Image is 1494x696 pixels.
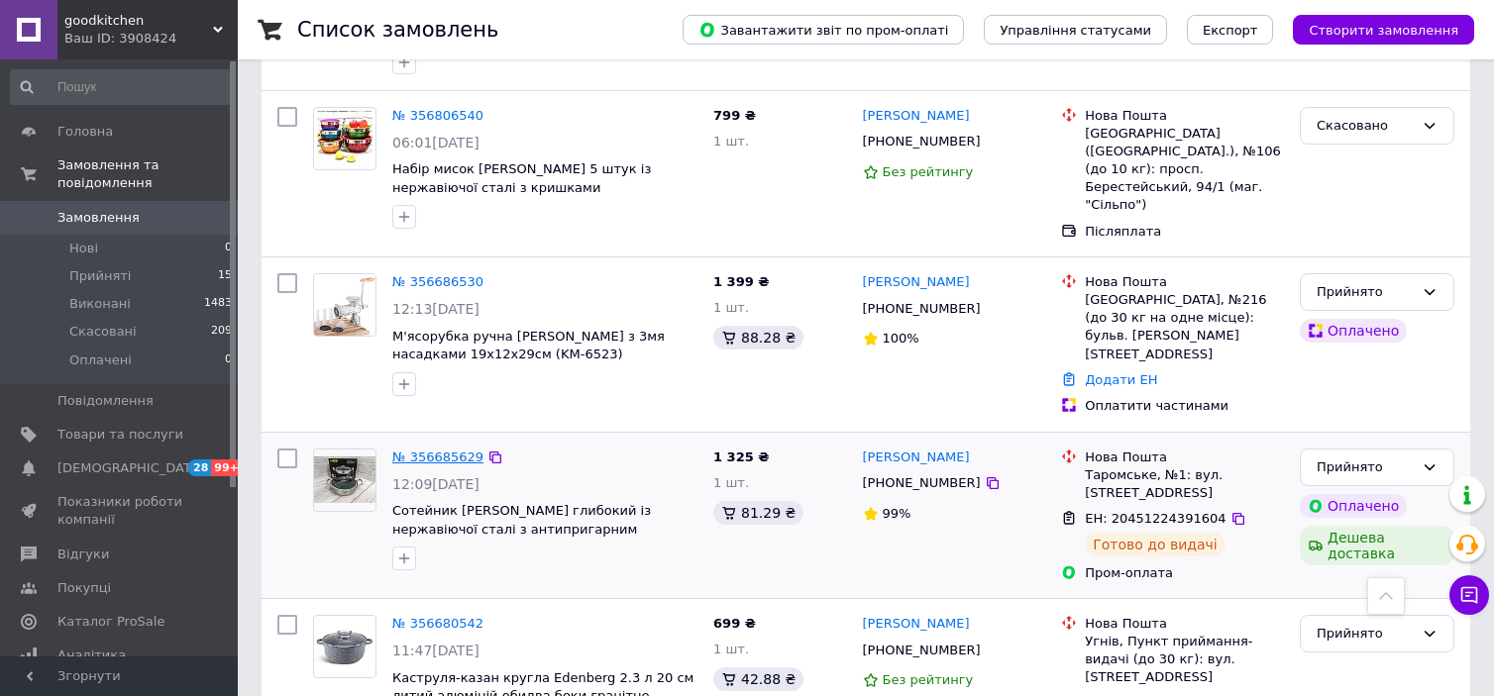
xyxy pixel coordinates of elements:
span: 1 шт. [713,475,749,490]
div: Нова Пошта [1085,273,1284,291]
div: Оплатити частинами [1085,397,1284,415]
span: Нові [69,240,98,257]
div: Оплачено [1300,319,1407,343]
div: [PHONE_NUMBER] [859,638,985,663]
div: Пром-оплата [1085,564,1284,582]
span: Без рейтингу [883,672,974,687]
span: 1 шт. [713,134,749,149]
span: Експорт [1203,23,1258,38]
span: 12:09[DATE] [392,476,480,492]
div: Нова Пошта [1085,615,1284,633]
div: Угнів, Пункт приймання-видачі (до 30 кг): вул. [STREET_ADDRESS] [1085,633,1284,687]
span: 99% [883,506,911,521]
input: Пошук [10,69,234,105]
a: № 356680542 [392,616,483,631]
span: 15 [218,267,232,285]
span: Відгуки [57,546,109,563]
span: Каталог ProSale [57,613,164,631]
span: 1 399 ₴ [713,274,769,289]
span: 06:01[DATE] [392,135,480,150]
div: Готово до видачі [1085,533,1226,556]
img: Фото товару [317,108,373,169]
div: [GEOGRAPHIC_DATA], №216 (до 30 кг на одне місце): бульв. [PERSON_NAME][STREET_ADDRESS] [1085,291,1284,363]
span: 0 [225,351,232,369]
button: Створити замовлення [1293,15,1474,45]
a: Набір мисок [PERSON_NAME] 5 штук із нержавіючої сталі з кришками 1,5/1,8/2,5/3,2/4,0 л (EB-3637) [392,161,651,213]
a: Сотейник [PERSON_NAME] глибокий із нержавіючої сталі з антипригарним покриттям 28 см із кришкою (... [392,503,651,554]
div: 81.29 ₴ [713,501,803,525]
span: 28 [188,459,211,476]
span: 100% [883,331,919,346]
span: goodkitchen [64,12,213,30]
span: Повідомлення [57,392,154,410]
div: Прийнято [1317,624,1414,645]
span: 1 шт. [713,642,749,656]
span: Без рейтингу [883,164,974,179]
div: Дешева доставка [1300,526,1454,565]
div: 88.28 ₴ [713,326,803,349]
span: Виконані [69,295,131,313]
button: Експорт [1187,15,1274,45]
span: [DEMOGRAPHIC_DATA] [57,459,204,477]
span: Показники роботи компанії [57,493,183,529]
span: Замовлення [57,209,140,227]
div: [PHONE_NUMBER] [859,129,985,154]
span: Створити замовлення [1309,23,1458,38]
div: Скасовано [1317,116,1414,137]
span: Скасовані [69,323,137,341]
span: Завантажити звіт по пром-оплаті [698,21,948,39]
span: ЕН: 20451224391604 [1085,511,1226,526]
div: Оплачено [1300,494,1407,518]
a: [PERSON_NAME] [863,107,970,126]
a: № 356686530 [392,274,483,289]
span: 99+ [211,459,244,476]
a: [PERSON_NAME] [863,273,970,292]
span: 209 [211,323,232,341]
a: Фото товару [313,107,376,170]
div: [PHONE_NUMBER] [859,470,985,496]
span: Аналітика [57,646,126,664]
span: 12:13[DATE] [392,301,480,317]
h1: Список замовлень [297,18,498,42]
span: 1 325 ₴ [713,449,769,464]
span: 1 шт. [713,300,749,315]
div: Ваш ID: 3908424 [64,30,238,48]
div: Прийнято [1317,457,1414,478]
span: Управління статусами [1000,23,1151,38]
div: Післяплата [1085,223,1284,241]
span: 0 [225,240,232,257]
a: Додати ЕН [1085,372,1157,387]
a: М'ясорубка ручна [PERSON_NAME] з 3мя насадками 19х12х29см (KM-6523) [392,329,665,362]
a: Створити замовлення [1273,22,1474,37]
div: Нова Пошта [1085,107,1284,125]
span: 1483 [204,295,232,313]
a: № 356685629 [392,449,483,464]
img: Фото товару [314,456,375,503]
button: Чат з покупцем [1449,575,1489,615]
div: Прийнято [1317,282,1414,303]
div: Таромське, №1: вул. [STREET_ADDRESS] [1085,466,1284,502]
a: Фото товару [313,615,376,678]
div: [GEOGRAPHIC_DATA] ([GEOGRAPHIC_DATA].), №106 (до 10 кг): просп. Берестейський, 94/1 (маг. "Сільпо") [1085,125,1284,215]
span: 799 ₴ [713,108,756,123]
a: Фото товару [313,448,376,512]
img: Фото товару [314,274,375,336]
a: Фото товару [313,273,376,337]
a: [PERSON_NAME] [863,615,970,634]
span: 11:47[DATE] [392,643,480,658]
div: 42.88 ₴ [713,667,803,691]
span: Головна [57,123,113,141]
div: [PHONE_NUMBER] [859,296,985,322]
button: Завантажити звіт по пром-оплаті [683,15,964,45]
a: № 356806540 [392,108,483,123]
div: Нова Пошта [1085,448,1284,466]
span: Замовлення та повідомлення [57,156,238,192]
span: 699 ₴ [713,616,756,631]
img: Фото товару [314,622,375,671]
span: Прийняті [69,267,131,285]
span: Товари та послуги [57,426,183,444]
button: Управління статусами [984,15,1167,45]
